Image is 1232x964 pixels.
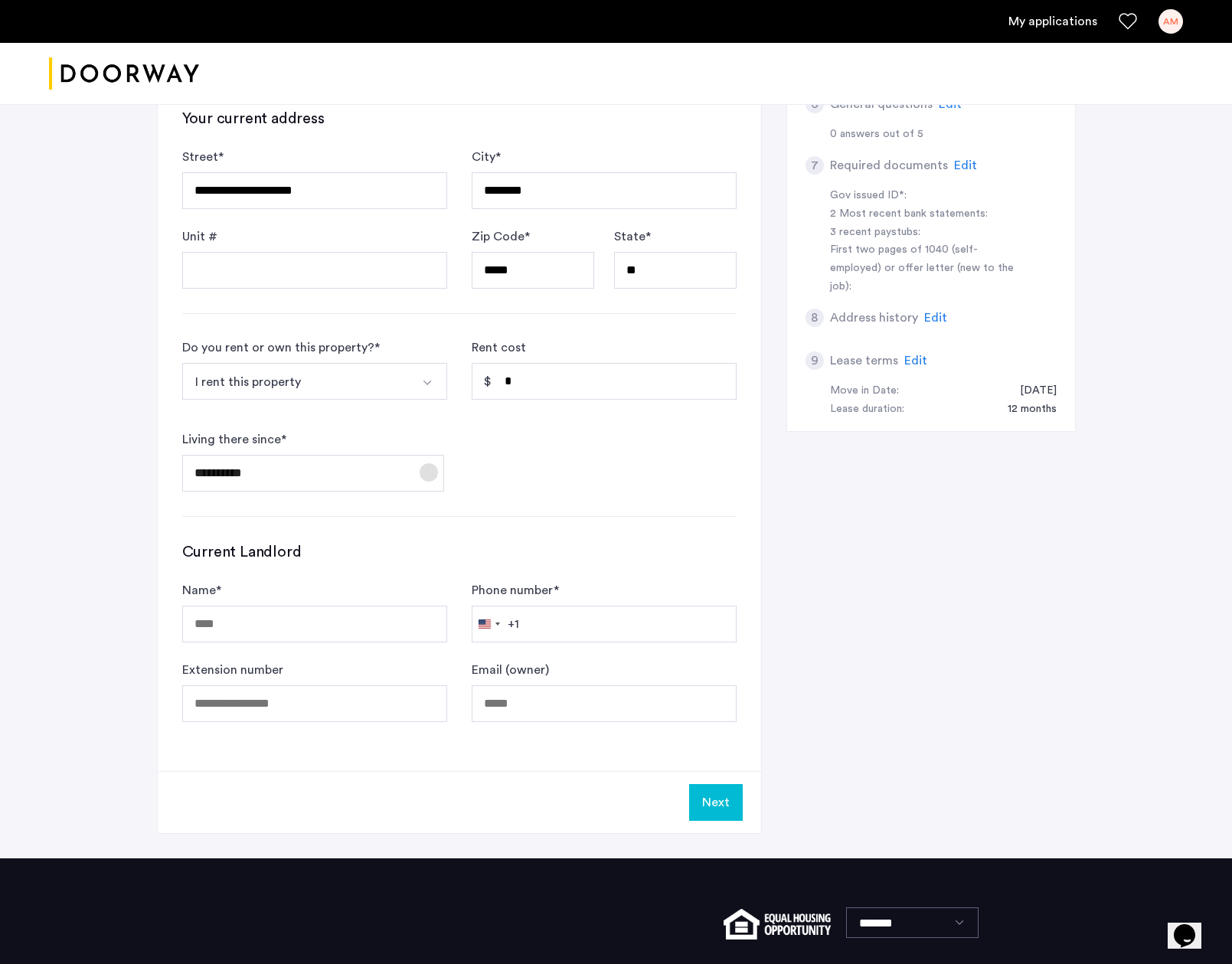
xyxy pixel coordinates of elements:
button: Next [689,784,743,821]
div: 8 [806,309,824,327]
label: Street * [182,148,224,166]
span: Edit [924,312,947,324]
div: AM [1158,9,1183,34]
label: Rent cost [472,338,526,357]
div: Lease duration: [830,400,904,419]
label: Email (owner) [472,661,549,679]
div: +1 [508,615,519,633]
label: Phone number * [472,581,559,600]
div: 0 answers out of 5 [830,126,1057,144]
h3: Your current address [182,108,737,129]
button: Select option [410,363,447,400]
iframe: chat widget [1168,903,1217,949]
div: First two pages of 1040 (self-employed) or offer letter (new to the job): [830,241,1023,296]
div: Gov issued ID*: [830,187,1023,205]
h5: Lease terms [830,351,898,370]
a: Cazamio logo [49,45,199,103]
button: Selected country [472,606,519,642]
label: Unit # [182,227,217,246]
div: 12 months [992,400,1057,419]
button: Open calendar [420,463,438,482]
a: Favorites [1119,12,1137,31]
label: Name * [182,581,221,600]
img: logo [49,45,199,103]
div: Move in Date: [830,382,899,400]
img: equal-housing.png [724,909,830,939]
div: 08/25/2025 [1005,382,1057,400]
a: My application [1008,12,1097,31]
div: 9 [806,351,824,370]
label: Zip Code * [472,227,530,246]
div: 7 [806,156,824,175]
h5: Required documents [830,156,948,175]
div: 2 Most recent bank statements: [830,205,1023,224]
h3: Current Landlord [182,541,737,563]
h5: Address history [830,309,918,327]
img: arrow [421,377,433,389]
label: City * [472,148,501,166]
span: Edit [904,355,927,367]
span: Edit [939,98,962,110]
label: Living there since * [182,430,286,449]
div: 3 recent paystubs: [830,224,1023,242]
div: Do you rent or own this property? * [182,338,380,357]
label: Extension number [182,661,283,679]
button: Select option [182,363,411,400]
label: State * [614,227,651,246]
select: Language select [846,907,979,938]
span: Edit [954,159,977,172]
